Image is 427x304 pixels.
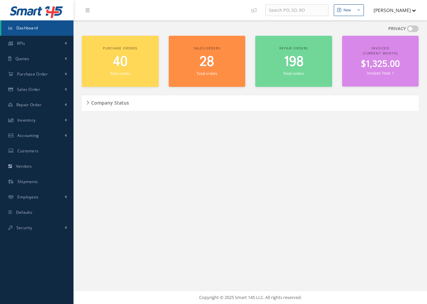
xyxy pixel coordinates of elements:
span: Accounting [17,133,39,138]
span: KPIs [17,40,25,46]
label: PRIVACY [388,25,406,32]
button: [PERSON_NAME] [367,4,416,17]
small: Total orders [283,71,304,76]
a: Sales orders 28 Total orders [169,36,246,87]
span: Customers [17,148,39,154]
span: Security [16,225,32,231]
a: Dashboard [1,20,74,36]
span: Repair orders [279,46,308,50]
span: (Current Month) [363,51,398,55]
span: Inventory [17,117,36,123]
h5: Company Status [89,98,129,106]
span: Shipments [17,179,38,184]
button: New [334,4,364,16]
div: Copyright © 2025 Smart 145 LLC. All rights reserved. [80,294,420,301]
a: Invoiced (Current Month) $1,325.00 Invoices Total: 1 [342,36,419,87]
span: 198 [284,52,304,71]
span: Invoiced [371,46,389,50]
span: Purchase orders [103,46,137,50]
input: Search PO, SO, RO [265,4,328,16]
span: $1,325.00 [361,58,400,71]
span: Dashboard [16,25,38,31]
small: Invoices Total: 1 [367,70,394,75]
span: Sales orders [194,46,220,50]
span: Repair Order [16,102,42,108]
small: Total orders [110,71,131,76]
span: Quotes [15,56,29,61]
span: 40 [113,52,128,71]
a: Repair orders 198 Total orders [255,36,332,87]
div: New [343,7,351,13]
span: Defaults [16,209,32,215]
span: Sales Order [17,87,40,92]
span: Purchase Order [17,71,48,77]
span: 28 [199,52,214,71]
a: Purchase orders 40 Total orders [82,36,159,87]
small: Total orders [196,71,217,76]
span: Employees [17,194,39,200]
span: Vendors [16,163,32,169]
